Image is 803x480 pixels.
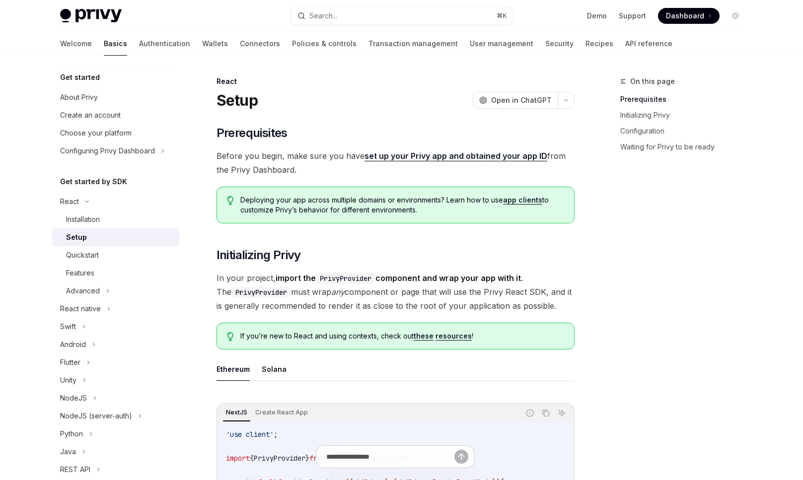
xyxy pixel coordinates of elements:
[545,32,574,56] a: Security
[217,125,288,141] span: Prerequisites
[60,464,90,476] div: REST API
[60,321,76,333] div: Swift
[227,332,234,341] svg: Tip
[585,32,613,56] a: Recipes
[262,357,287,381] button: Solana
[60,374,76,386] div: Unity
[316,273,375,284] code: PrivyProvider
[503,196,542,205] a: app clients
[139,32,190,56] a: Authentication
[60,392,87,404] div: NodeJS
[292,32,357,56] a: Policies & controls
[365,151,547,161] a: set up your Privy app and obtained your app ID
[276,273,521,283] strong: import the component and wrap your app with it
[227,196,234,205] svg: Tip
[226,430,274,439] span: 'use client'
[52,264,179,282] a: Features
[52,228,179,246] a: Setup
[497,12,507,20] span: ⌘ K
[60,196,79,207] div: React
[240,32,280,56] a: Connectors
[523,407,536,419] button: Report incorrect code
[217,76,575,86] div: React
[217,357,250,381] button: Ethereum
[217,91,258,109] h1: Setup
[60,127,132,139] div: Choose your platform
[60,410,132,422] div: NodeJS (server-auth)
[728,8,743,24] button: Toggle dark mode
[473,92,558,109] button: Open in ChatGPT
[620,91,751,107] a: Prerequisites
[60,91,98,103] div: About Privy
[60,109,121,121] div: Create an account
[666,11,704,21] span: Dashboard
[368,32,458,56] a: Transaction management
[291,7,513,25] button: Search...⌘K
[587,11,607,21] a: Demo
[104,32,127,56] a: Basics
[555,407,568,419] button: Ask AI
[539,407,552,419] button: Copy the contents from the code block
[620,123,751,139] a: Configuration
[60,176,127,188] h5: Get started by SDK
[454,450,468,464] button: Send message
[223,407,250,418] div: NextJS
[470,32,533,56] a: User management
[436,332,472,341] a: resources
[231,287,291,298] code: PrivyProvider
[619,11,646,21] a: Support
[52,246,179,264] a: Quickstart
[52,106,179,124] a: Create an account
[60,9,122,23] img: light logo
[66,285,100,297] div: Advanced
[620,139,751,155] a: Waiting for Privy to be ready
[60,303,101,315] div: React native
[252,407,311,418] div: Create React App
[240,195,564,215] span: Deploying your app across multiple domains or environments? Learn how to use to customize Privy’s...
[274,430,278,439] span: ;
[658,8,720,24] a: Dashboard
[52,88,179,106] a: About Privy
[217,149,575,177] span: Before you begin, make sure you have from the Privy Dashboard.
[66,267,94,279] div: Features
[630,75,675,87] span: On this page
[620,107,751,123] a: Initializing Privy
[66,249,99,261] div: Quickstart
[240,331,564,341] span: If you’re new to React and using contexts, check out !
[60,356,80,368] div: Flutter
[202,32,228,56] a: Wallets
[331,287,345,297] em: any
[60,145,155,157] div: Configuring Privy Dashboard
[66,231,87,243] div: Setup
[60,32,92,56] a: Welcome
[52,124,179,142] a: Choose your platform
[60,339,86,350] div: Android
[491,95,552,105] span: Open in ChatGPT
[52,210,179,228] a: Installation
[66,213,100,225] div: Installation
[309,10,337,22] div: Search...
[625,32,672,56] a: API reference
[217,247,301,263] span: Initializing Privy
[60,446,76,458] div: Java
[60,428,83,440] div: Python
[217,271,575,313] span: In your project, . The must wrap component or page that will use the Privy React SDK, and it is g...
[60,71,100,83] h5: Get started
[414,332,434,341] a: these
